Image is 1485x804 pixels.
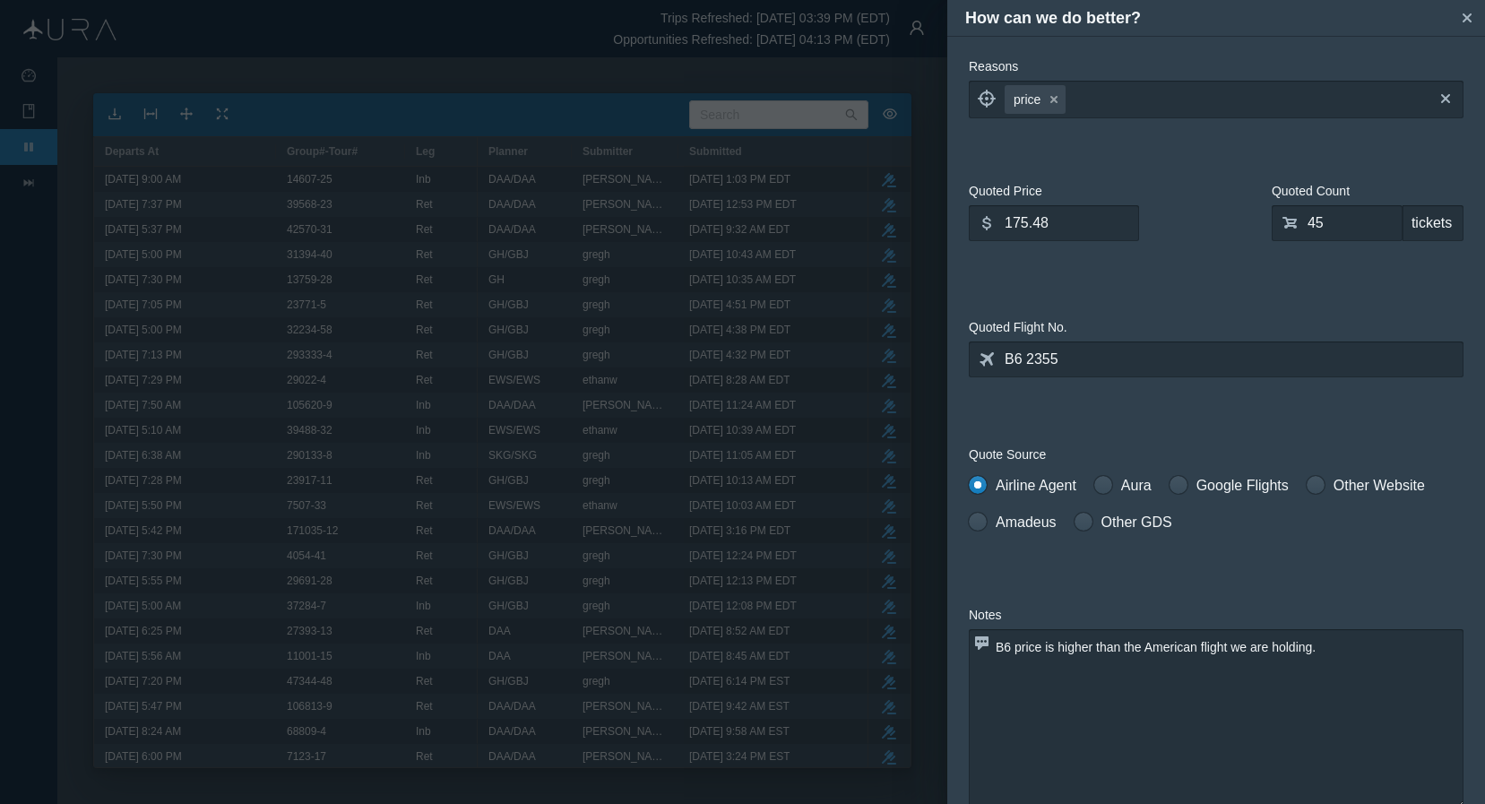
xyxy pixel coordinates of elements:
[965,6,1454,30] h4: How can we do better?
[969,184,1042,198] span: Quoted Price
[1014,91,1040,108] span: price
[1272,184,1350,198] span: Quoted Count
[1403,205,1463,241] div: tickets
[969,320,1067,334] span: Quoted Flight No.
[969,475,1076,497] label: Airline Agent
[969,447,1046,462] span: Quote Source
[969,59,1018,73] span: Reasons
[1075,512,1172,533] label: Other GDS
[969,512,1057,533] label: Amadeus
[1307,475,1425,497] label: Other Website
[969,608,1002,622] span: Notes
[1094,475,1152,497] label: Aura
[1454,4,1481,31] button: Close
[1170,475,1289,497] label: Google Flights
